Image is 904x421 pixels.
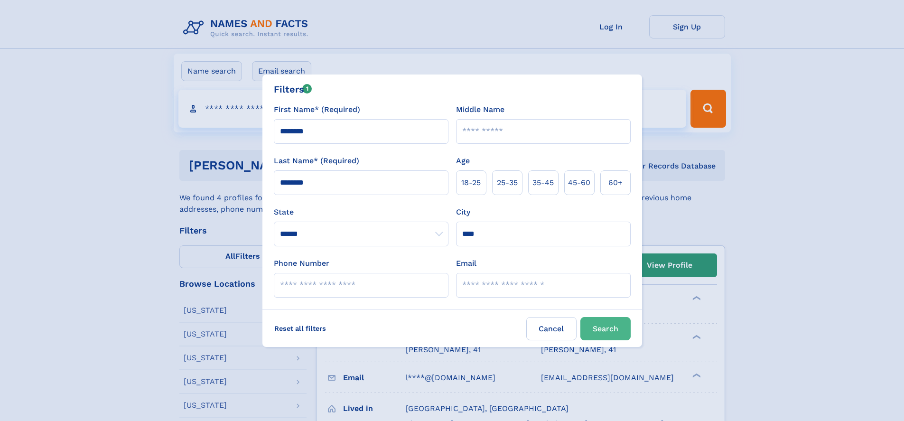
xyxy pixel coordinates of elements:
[268,317,332,340] label: Reset all filters
[274,206,448,218] label: State
[456,104,504,115] label: Middle Name
[456,258,476,269] label: Email
[274,104,360,115] label: First Name* (Required)
[580,317,631,340] button: Search
[532,177,554,188] span: 35‑45
[456,206,470,218] label: City
[461,177,481,188] span: 18‑25
[526,317,577,340] label: Cancel
[456,155,470,167] label: Age
[568,177,590,188] span: 45‑60
[608,177,623,188] span: 60+
[274,82,312,96] div: Filters
[497,177,518,188] span: 25‑35
[274,155,359,167] label: Last Name* (Required)
[274,258,329,269] label: Phone Number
